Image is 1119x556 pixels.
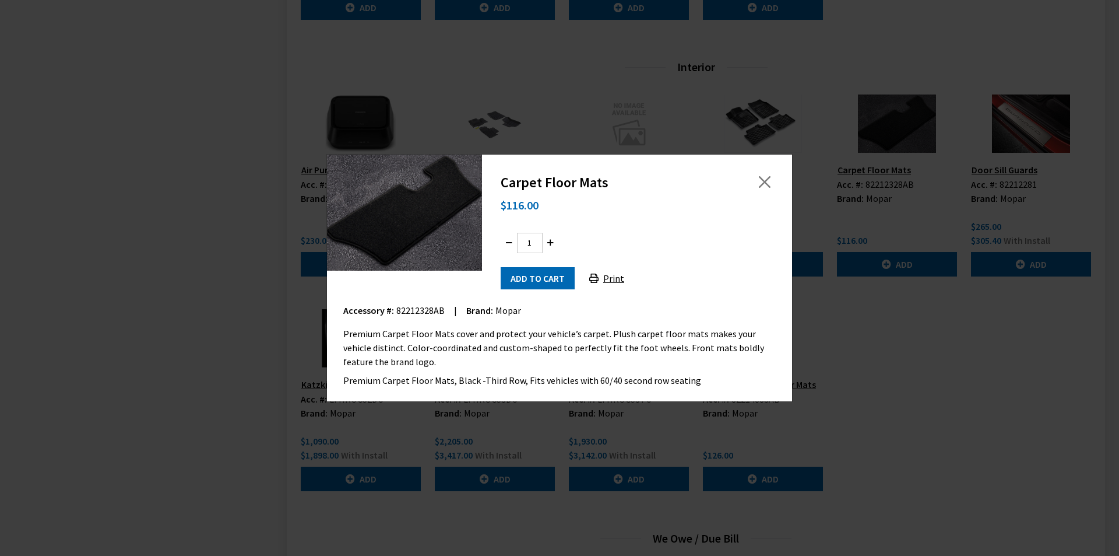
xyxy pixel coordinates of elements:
[343,327,776,369] div: Premium Carpet Floor Mats cover and protect your vehicle’s carpet. Plush carpet floor mats makes ...
[454,305,457,316] span: |
[495,305,521,316] span: Mopar
[327,154,482,271] img: Image for Carpet Floor Mats
[501,173,726,192] h2: Carpet Floor Mats
[501,267,575,289] button: Add to cart
[501,192,773,219] div: $116.00
[756,173,773,191] button: Close
[343,373,776,387] div: Premium Carpet Floor Mats, Black -Third Row, Fits vehicles with 60/40 second row seating
[396,305,445,316] span: 82212328AB
[343,303,394,317] label: Accessory #:
[579,267,634,289] button: Print
[466,303,493,317] label: Brand:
